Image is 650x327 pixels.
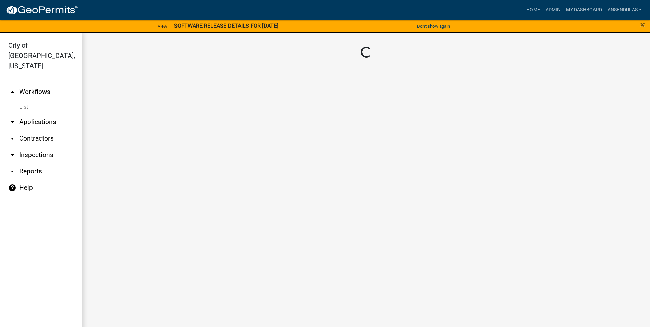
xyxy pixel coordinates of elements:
[543,3,563,16] a: Admin
[563,3,605,16] a: My Dashboard
[8,118,16,126] i: arrow_drop_down
[8,151,16,159] i: arrow_drop_down
[640,21,645,29] button: Close
[174,23,278,29] strong: SOFTWARE RELEASE DETAILS FOR [DATE]
[524,3,543,16] a: Home
[640,20,645,29] span: ×
[605,3,645,16] a: ansendulas
[155,21,170,32] a: View
[414,21,453,32] button: Don't show again
[8,134,16,143] i: arrow_drop_down
[8,88,16,96] i: arrow_drop_up
[8,184,16,192] i: help
[8,167,16,175] i: arrow_drop_down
